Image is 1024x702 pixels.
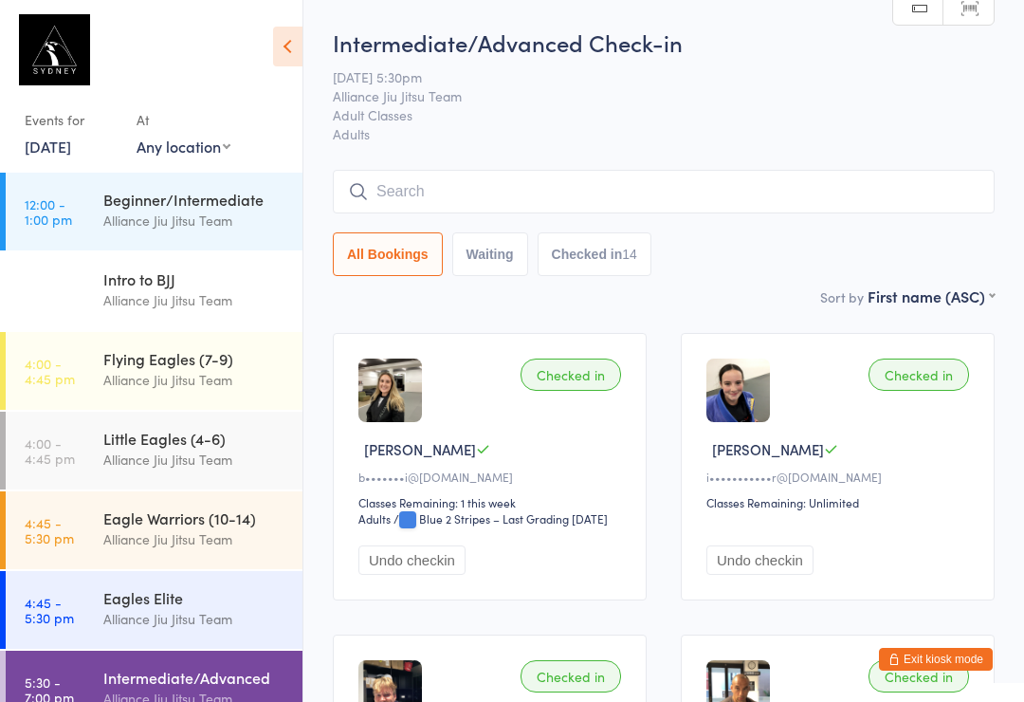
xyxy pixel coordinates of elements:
[19,14,90,85] img: Alliance Sydney
[25,136,71,157] a: [DATE]
[103,348,286,369] div: Flying Eagles (7-9)
[358,359,422,422] img: image1713514405.png
[137,136,230,157] div: Any location
[25,356,75,386] time: 4:00 - 4:45 pm
[6,173,302,250] a: 12:00 -1:00 pmBeginner/IntermediateAlliance Jiu Jitsu Team
[6,491,302,569] a: 4:45 -5:30 pmEagle Warriors (10-14)Alliance Jiu Jitsu Team
[25,104,118,136] div: Events for
[706,545,814,575] button: Undo checkin
[103,508,286,528] div: Eagle Warriors (10-14)
[869,359,969,391] div: Checked in
[103,268,286,289] div: Intro to BJJ
[538,232,651,276] button: Checked in14
[103,428,286,449] div: Little Eagles (4-6)
[364,439,476,459] span: [PERSON_NAME]
[521,660,621,693] div: Checked in
[452,232,528,276] button: Waiting
[879,648,993,671] button: Exit kiosk mode
[103,667,286,688] div: Intermediate/Advanced
[333,170,995,213] input: Search
[393,510,608,526] span: / Blue 2 Stripes – Last Grading [DATE]
[25,595,74,625] time: 4:45 - 5:30 pm
[6,252,302,330] a: 12:00 -12:45 pmIntro to BJJAlliance Jiu Jitsu Team
[706,469,975,485] div: i•••••••••••r@[DOMAIN_NAME]
[103,587,286,608] div: Eagles Elite
[333,105,965,124] span: Adult Classes
[103,608,286,630] div: Alliance Jiu Jitsu Team
[6,332,302,410] a: 4:00 -4:45 pmFlying Eagles (7-9)Alliance Jiu Jitsu Team
[103,369,286,391] div: Alliance Jiu Jitsu Team
[358,510,391,526] div: Adults
[333,124,995,143] span: Adults
[25,196,72,227] time: 12:00 - 1:00 pm
[137,104,230,136] div: At
[333,67,965,86] span: [DATE] 5:30pm
[622,247,637,262] div: 14
[868,286,995,306] div: First name (ASC)
[869,660,969,693] div: Checked in
[358,469,627,485] div: b•••••••i@[DOMAIN_NAME]
[6,412,302,490] a: 4:00 -4:45 pmLittle Eagles (4-6)Alliance Jiu Jitsu Team
[820,287,864,306] label: Sort by
[521,359,621,391] div: Checked in
[712,439,824,459] span: [PERSON_NAME]
[706,359,770,422] img: image1737508409.png
[103,449,286,471] div: Alliance Jiu Jitsu Team
[333,27,995,58] h2: Intermediate/Advanced Check-in
[103,189,286,210] div: Beginner/Intermediate
[706,494,975,510] div: Classes Remaining: Unlimited
[25,276,79,306] time: 12:00 - 12:45 pm
[333,86,965,105] span: Alliance Jiu Jitsu Team
[25,435,75,466] time: 4:00 - 4:45 pm
[103,210,286,231] div: Alliance Jiu Jitsu Team
[333,232,443,276] button: All Bookings
[358,545,466,575] button: Undo checkin
[6,571,302,649] a: 4:45 -5:30 pmEagles EliteAlliance Jiu Jitsu Team
[103,528,286,550] div: Alliance Jiu Jitsu Team
[103,289,286,311] div: Alliance Jiu Jitsu Team
[25,515,74,545] time: 4:45 - 5:30 pm
[358,494,627,510] div: Classes Remaining: 1 this week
